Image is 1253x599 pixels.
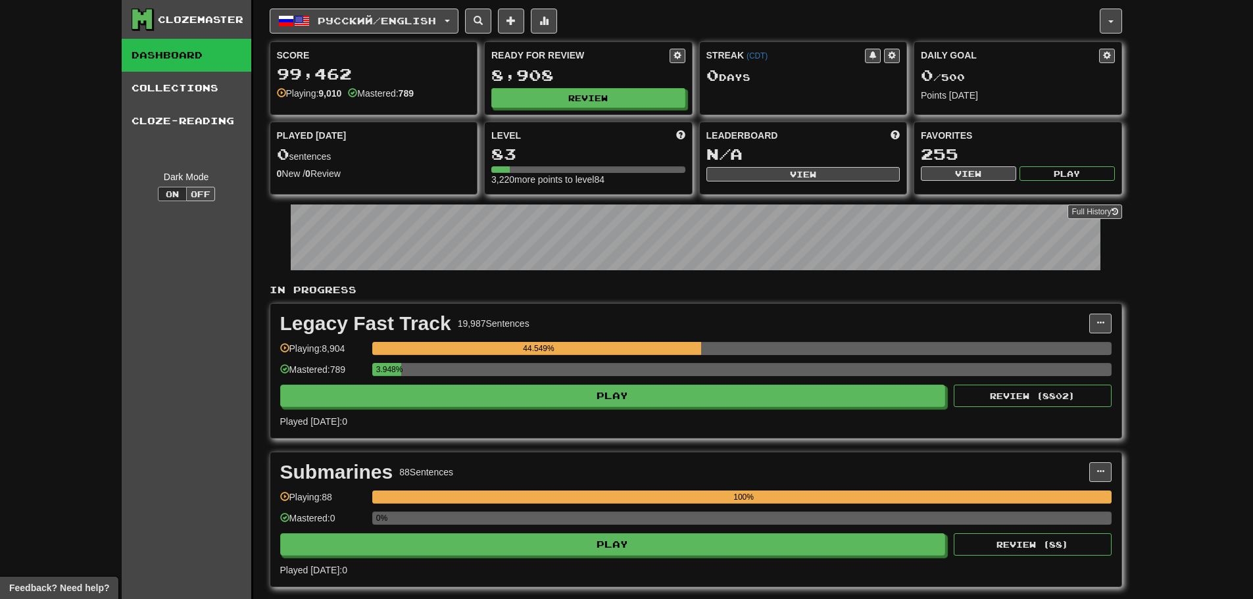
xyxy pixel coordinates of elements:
[122,105,251,137] a: Cloze-Reading
[491,88,685,108] button: Review
[465,9,491,34] button: Search sentences
[706,167,900,181] button: View
[186,187,215,201] button: Off
[280,512,366,533] div: Mastered: 0
[122,72,251,105] a: Collections
[318,88,341,99] strong: 9,010
[122,39,251,72] a: Dashboard
[1068,204,1121,219] a: Full History
[921,72,965,83] span: / 500
[280,491,366,512] div: Playing: 88
[132,170,241,183] div: Dark Mode
[891,129,900,142] span: This week in points, UTC
[280,385,946,407] button: Play
[277,49,471,62] div: Score
[277,66,471,82] div: 99,462
[491,49,670,62] div: Ready for Review
[491,173,685,186] div: 3,220 more points to level 84
[458,317,529,330] div: 19,987 Sentences
[706,49,866,62] div: Streak
[706,67,900,84] div: Day s
[531,9,557,34] button: More stats
[280,342,366,364] div: Playing: 8,904
[706,145,743,163] span: N/A
[921,66,933,84] span: 0
[277,145,289,163] span: 0
[280,363,366,385] div: Mastered: 789
[9,581,109,594] span: Open feedback widget
[399,466,453,479] div: 88 Sentences
[158,13,243,26] div: Clozemaster
[491,146,685,162] div: 83
[376,491,1112,504] div: 100%
[491,67,685,84] div: 8,908
[376,342,701,355] div: 44.549%
[706,66,719,84] span: 0
[277,168,282,179] strong: 0
[277,129,347,142] span: Played [DATE]
[277,167,471,180] div: New / Review
[305,168,310,179] strong: 0
[706,129,778,142] span: Leaderboard
[399,88,414,99] strong: 789
[158,187,187,201] button: On
[921,89,1115,102] div: Points [DATE]
[921,166,1016,181] button: View
[498,9,524,34] button: Add sentence to collection
[277,146,471,163] div: sentences
[747,51,768,60] a: (CDT)
[270,9,458,34] button: Русский/English
[318,15,436,26] span: Русский / English
[280,533,946,556] button: Play
[348,87,414,100] div: Mastered:
[921,49,1099,63] div: Daily Goal
[277,87,342,100] div: Playing:
[280,314,451,333] div: Legacy Fast Track
[280,565,347,575] span: Played [DATE]: 0
[676,129,685,142] span: Score more points to level up
[491,129,521,142] span: Level
[921,129,1115,142] div: Favorites
[280,416,347,427] span: Played [DATE]: 0
[270,283,1122,297] p: In Progress
[376,363,401,376] div: 3.948%
[1020,166,1115,181] button: Play
[954,533,1112,556] button: Review (88)
[280,462,393,482] div: Submarines
[954,385,1112,407] button: Review (8802)
[921,146,1115,162] div: 255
